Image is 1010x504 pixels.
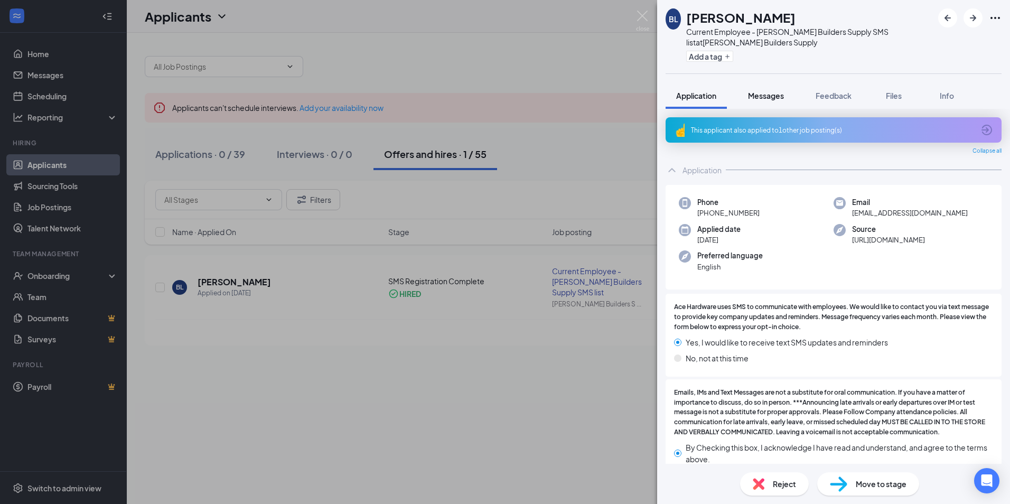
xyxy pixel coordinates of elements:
[972,147,1002,155] span: Collapse all
[941,12,954,24] svg: ArrowLeftNew
[697,208,760,218] span: [PHONE_NUMBER]
[686,337,888,348] span: Yes, I would like to receive text SMS updates and reminders
[691,126,974,135] div: This applicant also applied to 1 other job posting(s)
[964,8,983,27] button: ArrowRight
[676,91,716,100] span: Application
[697,262,763,272] span: English
[852,235,925,245] span: [URL][DOMAIN_NAME]
[974,468,999,493] div: Open Intercom Messenger
[852,208,968,218] span: [EMAIL_ADDRESS][DOMAIN_NAME]
[674,302,993,332] span: Ace Hardware uses SMS to communicate with employees. We would like to contact you via text messag...
[686,442,993,465] span: By Checking this box, I acknowledge I have read and understand, and agree to the terms above.
[980,124,993,136] svg: ArrowCircle
[697,224,741,235] span: Applied date
[686,51,733,62] button: PlusAdd a tag
[666,164,678,176] svg: ChevronUp
[724,53,731,60] svg: Plus
[940,91,954,100] span: Info
[886,91,902,100] span: Files
[697,250,763,261] span: Preferred language
[697,235,741,245] span: [DATE]
[938,8,957,27] button: ArrowLeftNew
[682,165,722,175] div: Application
[748,91,784,100] span: Messages
[852,197,968,208] span: Email
[989,12,1002,24] svg: Ellipses
[852,224,925,235] span: Source
[686,352,749,364] span: No, not at this time
[686,8,796,26] h1: [PERSON_NAME]
[816,91,852,100] span: Feedback
[967,12,979,24] svg: ArrowRight
[697,197,760,208] span: Phone
[856,478,906,490] span: Move to stage
[674,388,993,437] span: Emails, IMs and Text Messages are not a substitute for oral communication. If you have a matter o...
[669,14,678,24] div: BL
[773,478,796,490] span: Reject
[686,26,933,48] div: Current Employee - [PERSON_NAME] Builders Supply SMS list at [PERSON_NAME] Builders Supply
